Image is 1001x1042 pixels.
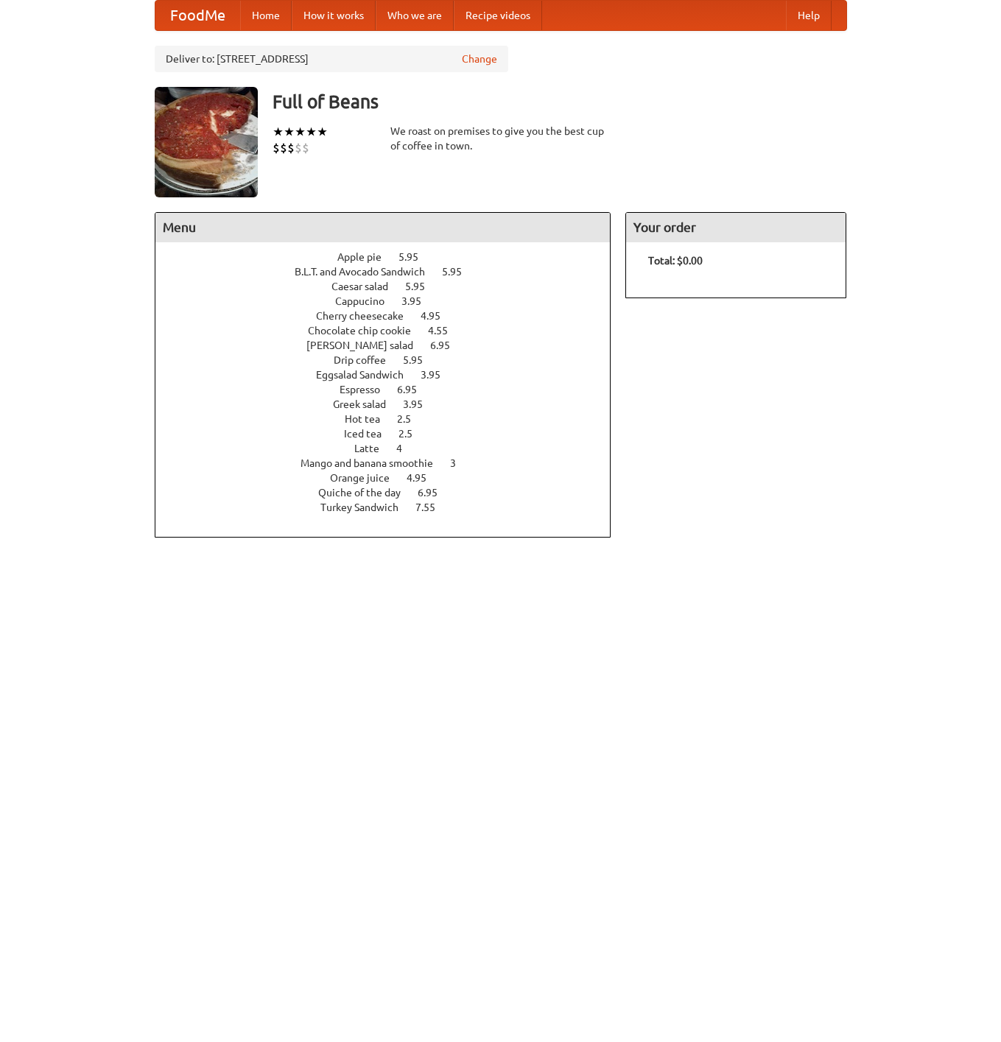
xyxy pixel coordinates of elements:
a: Espresso 6.95 [340,384,444,395]
span: 3.95 [403,398,438,410]
span: 4 [396,443,417,454]
span: Espresso [340,384,395,395]
span: Mango and banana smoothie [301,457,448,469]
span: B.L.T. and Avocado Sandwich [295,266,440,278]
li: $ [287,140,295,156]
a: Who we are [376,1,454,30]
a: Eggsalad Sandwich 3.95 [316,369,468,381]
span: Eggsalad Sandwich [316,369,418,381]
span: 5.95 [403,354,438,366]
li: $ [302,140,309,156]
a: How it works [292,1,376,30]
a: Change [462,52,497,66]
span: Cappucino [335,295,399,307]
li: ★ [284,124,295,140]
span: 3 [450,457,471,469]
a: Iced tea 2.5 [344,428,440,440]
span: 2.5 [397,413,426,425]
span: Chocolate chip cookie [308,325,426,337]
a: Greek salad 3.95 [333,398,450,410]
span: 6.95 [397,384,432,395]
li: $ [280,140,287,156]
a: Caesar salad 5.95 [331,281,452,292]
a: Cherry cheesecake 4.95 [316,310,468,322]
span: Orange juice [330,472,404,484]
span: 7.55 [415,501,450,513]
span: 6.95 [418,487,452,499]
span: Iced tea [344,428,396,440]
a: [PERSON_NAME] salad 6.95 [306,339,477,351]
a: Orange juice 4.95 [330,472,454,484]
span: 5.95 [398,251,433,263]
h4: Your order [626,213,846,242]
a: Drip coffee 5.95 [334,354,450,366]
span: Quiche of the day [318,487,415,499]
li: ★ [317,124,328,140]
span: 6.95 [430,339,465,351]
a: Apple pie 5.95 [337,251,446,263]
span: 5.95 [405,281,440,292]
span: Turkey Sandwich [320,501,413,513]
span: 4.95 [421,310,455,322]
span: 4.55 [428,325,463,337]
h3: Full of Beans [273,87,847,116]
span: Latte [354,443,394,454]
a: B.L.T. and Avocado Sandwich 5.95 [295,266,489,278]
span: Greek salad [333,398,401,410]
span: Hot tea [345,413,395,425]
li: ★ [306,124,317,140]
li: ★ [273,124,284,140]
img: angular.jpg [155,87,258,197]
a: Quiche of the day 6.95 [318,487,465,499]
div: Deliver to: [STREET_ADDRESS] [155,46,508,72]
a: Help [786,1,832,30]
span: Caesar salad [331,281,403,292]
span: Apple pie [337,251,396,263]
span: 2.5 [398,428,427,440]
a: Latte 4 [354,443,429,454]
span: 4.95 [407,472,441,484]
div: We roast on premises to give you the best cup of coffee in town. [390,124,611,153]
a: Cappucino 3.95 [335,295,449,307]
span: 3.95 [401,295,436,307]
li: $ [273,140,280,156]
a: Hot tea 2.5 [345,413,438,425]
li: $ [295,140,302,156]
span: [PERSON_NAME] salad [306,339,428,351]
span: 3.95 [421,369,455,381]
a: Home [240,1,292,30]
span: Cherry cheesecake [316,310,418,322]
h4: Menu [155,213,611,242]
b: Total: $0.00 [648,255,703,267]
a: Mango and banana smoothie 3 [301,457,483,469]
a: Recipe videos [454,1,542,30]
span: Drip coffee [334,354,401,366]
li: ★ [295,124,306,140]
a: Chocolate chip cookie 4.55 [308,325,475,337]
a: FoodMe [155,1,240,30]
span: 5.95 [442,266,477,278]
a: Turkey Sandwich 7.55 [320,501,463,513]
